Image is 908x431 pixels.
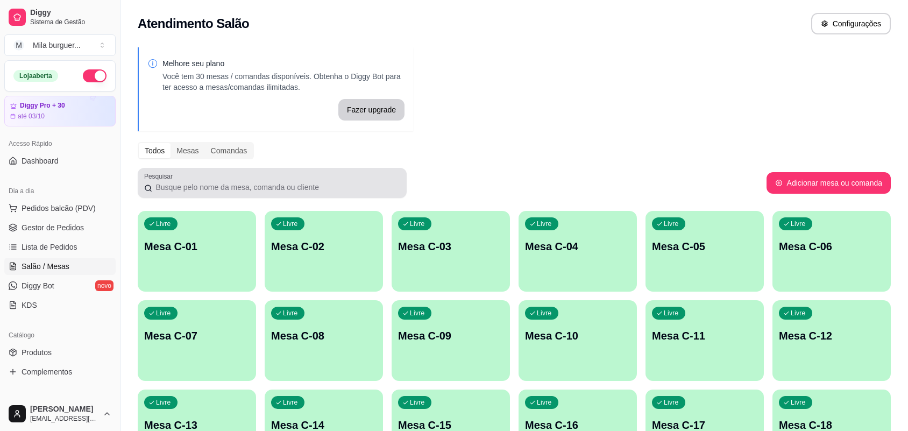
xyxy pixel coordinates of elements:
span: Gestor de Pedidos [22,222,84,233]
button: LivreMesa C-01 [138,211,256,292]
p: Livre [410,309,425,317]
span: Pedidos balcão (PDV) [22,203,96,214]
a: DiggySistema de Gestão [4,4,116,30]
a: Produtos [4,344,116,361]
span: Dashboard [22,156,59,166]
h2: Atendimento Salão [138,15,249,32]
div: Comandas [205,143,253,158]
span: KDS [22,300,37,310]
div: Mila burguer ... [33,40,81,51]
button: LivreMesa C-08 [265,300,383,381]
div: Loja aberta [13,70,58,82]
button: Pedidos balcão (PDV) [4,200,116,217]
button: Adicionar mesa ou comanda [767,172,891,194]
p: Livre [283,309,298,317]
p: Livre [537,220,552,228]
p: Livre [156,220,171,228]
div: Mesas [171,143,204,158]
button: LivreMesa C-03 [392,211,510,292]
p: Mesa C-04 [525,239,630,254]
div: Catálogo [4,327,116,344]
p: Mesa C-09 [398,328,503,343]
div: Todos [139,143,171,158]
button: Fazer upgrade [338,99,405,121]
button: Alterar Status [83,69,107,82]
p: Melhore seu plano [162,58,405,69]
button: [PERSON_NAME][EMAIL_ADDRESS][DOMAIN_NAME] [4,401,116,427]
article: até 03/10 [18,112,45,121]
button: LivreMesa C-04 [519,211,637,292]
p: Mesa C-02 [271,239,377,254]
article: Diggy Pro + 30 [20,102,65,110]
button: Select a team [4,34,116,56]
input: Pesquisar [152,182,400,193]
p: Mesa C-08 [271,328,377,343]
button: LivreMesa C-10 [519,300,637,381]
p: Mesa C-12 [779,328,884,343]
p: Livre [156,309,171,317]
span: [EMAIL_ADDRESS][DOMAIN_NAME] [30,414,98,423]
span: Salão / Mesas [22,261,69,272]
p: Mesa C-11 [652,328,757,343]
a: KDS [4,296,116,314]
p: Mesa C-06 [779,239,884,254]
a: Salão / Mesas [4,258,116,275]
span: [PERSON_NAME] [30,405,98,414]
button: LivreMesa C-05 [645,211,764,292]
p: Livre [283,220,298,228]
p: Livre [664,398,679,407]
a: Diggy Pro + 30até 03/10 [4,96,116,126]
span: Lista de Pedidos [22,242,77,252]
p: Mesa C-03 [398,239,503,254]
div: Dia a dia [4,182,116,200]
button: LivreMesa C-06 [772,211,891,292]
a: Gestor de Pedidos [4,219,116,236]
label: Pesquisar [144,172,176,181]
span: Diggy [30,8,111,18]
button: LivreMesa C-12 [772,300,891,381]
p: Livre [283,398,298,407]
button: LivreMesa C-02 [265,211,383,292]
button: Configurações [811,13,891,34]
p: Livre [410,220,425,228]
p: Mesa C-07 [144,328,250,343]
p: Mesa C-10 [525,328,630,343]
p: Mesa C-05 [652,239,757,254]
a: Diggy Botnovo [4,277,116,294]
span: Complementos [22,366,72,377]
p: Você tem 30 mesas / comandas disponíveis. Obtenha o Diggy Bot para ter acesso a mesas/comandas il... [162,71,405,93]
button: LivreMesa C-11 [645,300,764,381]
p: Livre [791,220,806,228]
p: Livre [664,309,679,317]
a: Complementos [4,363,116,380]
span: Sistema de Gestão [30,18,111,26]
div: Acesso Rápido [4,135,116,152]
p: Livre [410,398,425,407]
p: Livre [156,398,171,407]
button: LivreMesa C-07 [138,300,256,381]
p: Livre [664,220,679,228]
p: Livre [791,398,806,407]
a: Lista de Pedidos [4,238,116,256]
span: Produtos [22,347,52,358]
span: M [13,40,24,51]
p: Livre [537,309,552,317]
p: Livre [791,309,806,317]
p: Livre [537,398,552,407]
button: LivreMesa C-09 [392,300,510,381]
span: Diggy Bot [22,280,54,291]
p: Mesa C-01 [144,239,250,254]
a: Dashboard [4,152,116,169]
